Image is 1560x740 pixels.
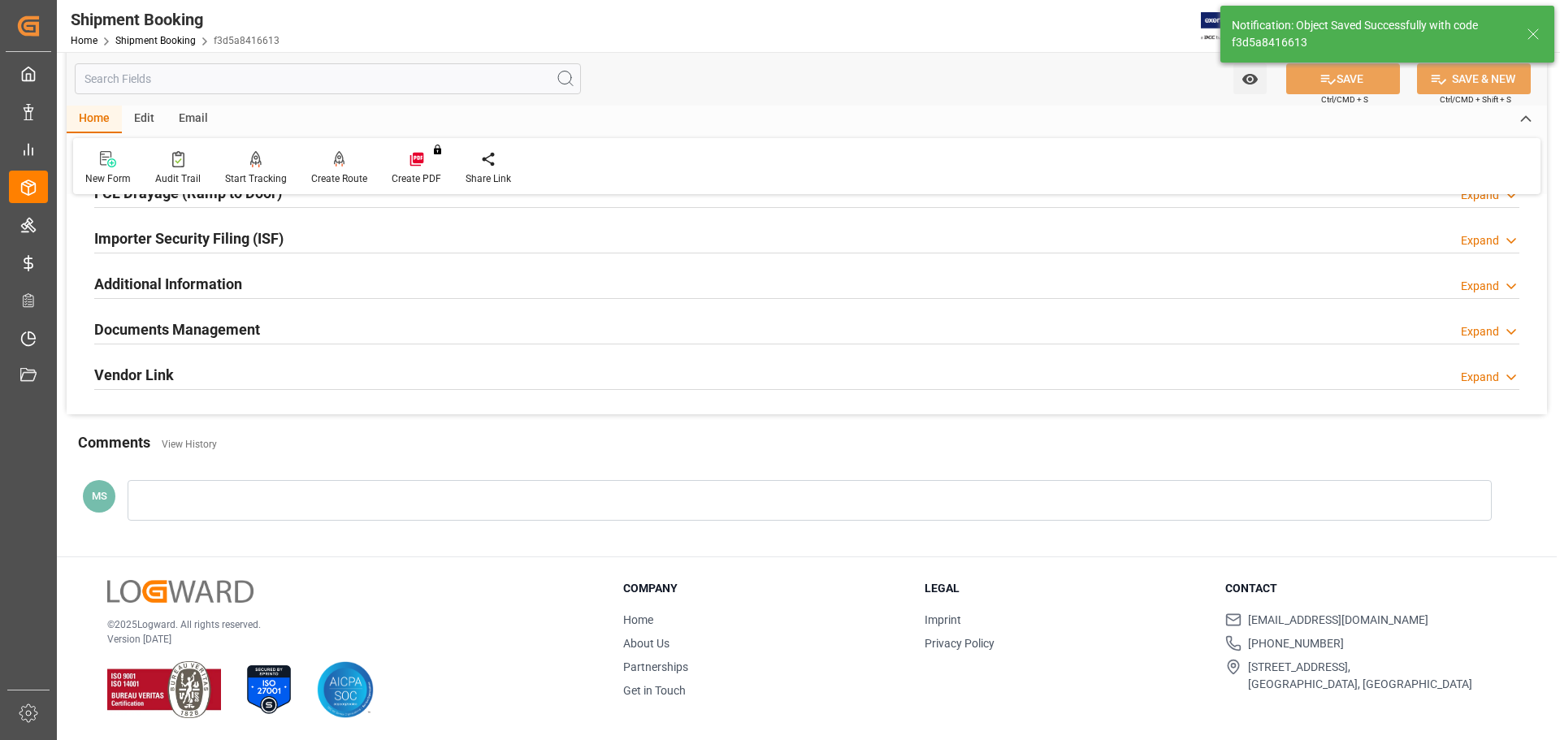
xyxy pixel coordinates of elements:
h3: Legal [925,580,1206,597]
h2: Comments [78,431,150,453]
a: Privacy Policy [925,637,994,650]
img: ISO 9001 & ISO 14001 Certification [107,661,221,718]
a: Home [623,613,653,626]
h2: Vendor Link [94,364,174,386]
a: Partnerships [623,660,688,673]
a: Get in Touch [623,684,686,697]
button: open menu [1233,63,1267,94]
span: Ctrl/CMD + Shift + S [1440,93,1511,106]
div: Shipment Booking [71,7,279,32]
div: Expand [1461,369,1499,386]
button: SAVE [1286,63,1400,94]
a: Shipment Booking [115,35,196,46]
div: Notification: Object Saved Successfully with code f3d5a8416613 [1232,17,1511,51]
div: Start Tracking [225,171,287,186]
span: Ctrl/CMD + S [1321,93,1368,106]
span: [EMAIL_ADDRESS][DOMAIN_NAME] [1248,612,1428,629]
span: [PHONE_NUMBER] [1248,635,1344,652]
div: New Form [85,171,131,186]
p: © 2025 Logward. All rights reserved. [107,617,583,632]
a: Imprint [925,613,961,626]
div: Expand [1461,323,1499,340]
a: View History [162,439,217,450]
h3: Company [623,580,904,597]
img: Logward Logo [107,580,253,604]
div: Expand [1461,232,1499,249]
input: Search Fields [75,63,581,94]
h2: Documents Management [94,318,260,340]
button: SAVE & NEW [1417,63,1531,94]
p: Version [DATE] [107,632,583,647]
div: Expand [1461,187,1499,204]
a: About Us [623,637,669,650]
img: ISO 27001 Certification [240,661,297,718]
div: Share Link [466,171,511,186]
h3: Contact [1225,580,1506,597]
div: Email [167,106,220,133]
a: Home [71,35,97,46]
div: Expand [1461,278,1499,295]
span: MS [92,490,107,502]
img: Exertis%20JAM%20-%20Email%20Logo.jpg_1722504956.jpg [1201,12,1257,41]
div: Audit Trail [155,171,201,186]
img: AICPA SOC [317,661,374,718]
h2: Additional Information [94,273,242,295]
span: [STREET_ADDRESS], [GEOGRAPHIC_DATA], [GEOGRAPHIC_DATA] [1248,659,1472,693]
div: Create Route [311,171,367,186]
h2: Importer Security Filing (ISF) [94,227,284,249]
div: Home [67,106,122,133]
div: Edit [122,106,167,133]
